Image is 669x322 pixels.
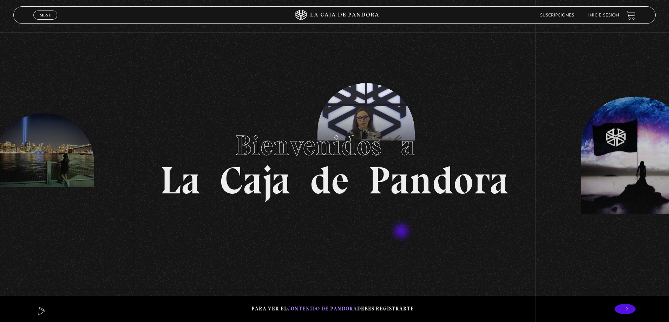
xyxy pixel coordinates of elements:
[588,13,619,18] a: Inicie sesión
[287,306,357,312] span: contenido de Pandora
[251,304,414,314] p: Para ver el debes registrarte
[626,11,636,20] a: View your shopping cart
[40,13,51,17] span: Menu
[540,13,574,18] a: Suscripciones
[235,129,434,162] span: Bienvenidos a
[37,19,54,24] span: Cerrar
[160,123,509,200] h1: La Caja de Pandora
